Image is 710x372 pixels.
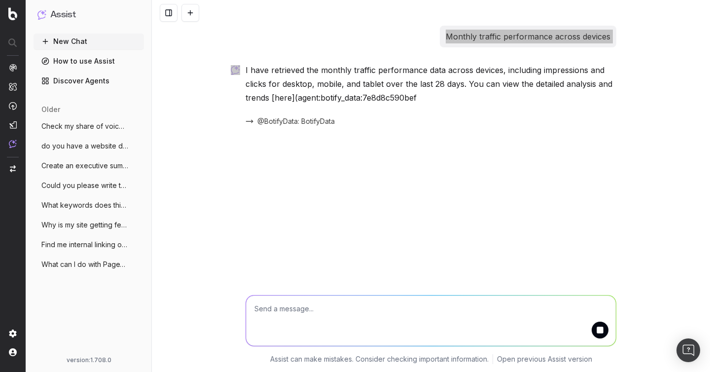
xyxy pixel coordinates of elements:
[34,138,144,154] button: do you have a website description saved
[446,30,610,43] p: Monthly traffic performance across devices
[9,82,17,91] img: Intelligence
[41,105,60,114] span: older
[34,34,144,49] button: New Chat
[676,338,700,362] div: Open Intercom Messenger
[34,53,144,69] a: How to use Assist
[41,220,128,230] span: Why is my site getting fewer visitors la
[34,158,144,174] button: Create an executive summary for Unranked
[37,356,140,364] div: version: 1.708.0
[34,178,144,193] button: Could you please write two SEO-optimized
[41,181,128,190] span: Could you please write two SEO-optimized
[257,116,335,126] span: @BotifyData: BotifyData
[270,354,489,364] p: Assist can make mistakes. Consider checking important information.
[9,102,17,110] img: Activation
[34,237,144,253] button: Find me internal linking opportunities f
[41,260,128,269] span: What can I do with PageWorkers to ensure
[9,140,17,148] img: Assist
[9,121,17,129] img: Studio
[41,240,128,250] span: Find me internal linking opportunities f
[41,121,128,131] span: Check my share of voice on the keyword "
[9,64,17,72] img: Analytics
[41,161,128,171] span: Create an executive summary for Unranked
[246,63,616,105] p: I have retrieved the monthly traffic performance data across devices, including impressions and c...
[34,73,144,89] a: Discover Agents
[246,116,347,126] button: @BotifyData: BotifyData
[37,8,140,22] button: Assist
[231,65,240,75] img: Botify assist logo
[34,257,144,272] button: What can I do with PageWorkers to ensure
[37,10,46,19] img: Assist
[41,200,128,210] span: What keywords does this page rank for
[34,197,144,213] button: What keywords does this page rank for
[34,118,144,134] button: Check my share of voice on the keyword "
[10,165,16,172] img: Switch project
[497,354,592,364] a: Open previous Assist version
[50,8,76,22] h1: Assist
[41,141,128,151] span: do you have a website description saved
[9,330,17,337] img: Setting
[8,7,17,20] img: Botify logo
[34,217,144,233] button: Why is my site getting fewer visitors la
[9,348,17,356] img: My account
